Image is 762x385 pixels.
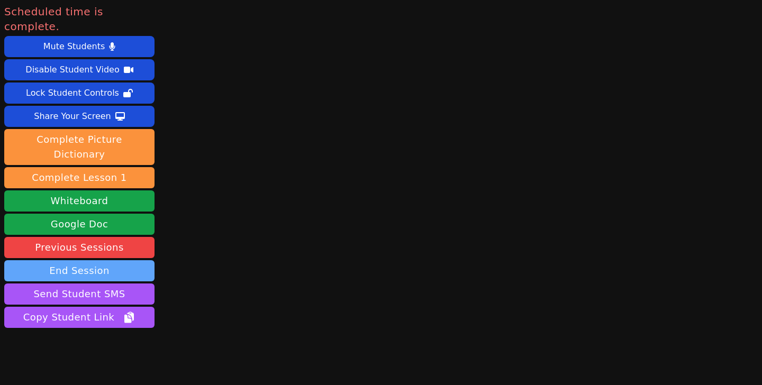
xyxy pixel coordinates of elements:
[4,214,155,235] a: Google Doc
[23,310,135,325] span: Copy Student Link
[4,36,155,57] button: Mute Students
[4,59,155,80] button: Disable Student Video
[25,61,119,78] div: Disable Student Video
[4,307,155,328] button: Copy Student Link
[4,260,155,281] button: End Session
[4,4,155,34] span: Scheduled time is complete.
[4,167,155,188] button: Complete Lesson 1
[4,129,155,165] button: Complete Picture Dictionary
[4,190,155,212] button: Whiteboard
[4,283,155,305] button: Send Student SMS
[43,38,105,55] div: Mute Students
[4,106,155,127] button: Share Your Screen
[4,82,155,104] button: Lock Student Controls
[34,108,111,125] div: Share Your Screen
[4,237,155,258] a: Previous Sessions
[26,85,119,102] div: Lock Student Controls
